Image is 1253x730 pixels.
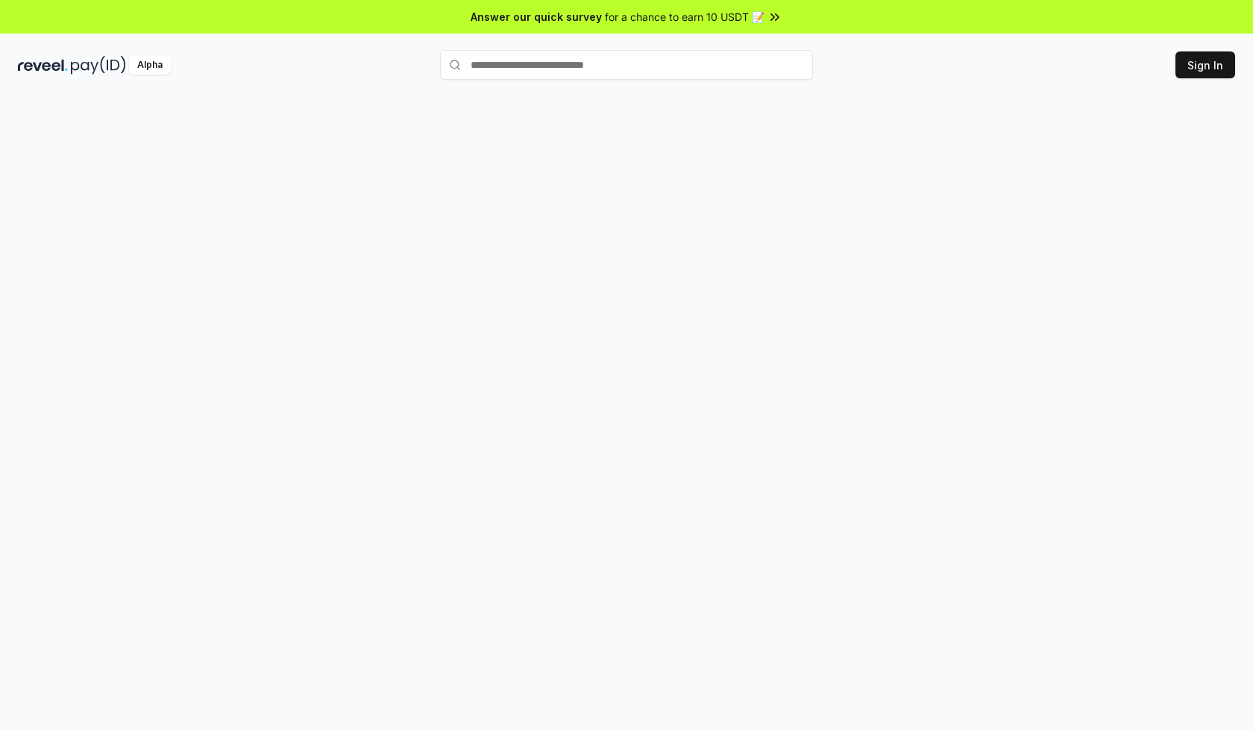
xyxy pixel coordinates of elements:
[18,56,68,75] img: reveel_dark
[471,9,602,25] span: Answer our quick survey
[129,56,171,75] div: Alpha
[71,56,126,75] img: pay_id
[1175,51,1235,78] button: Sign In
[605,9,764,25] span: for a chance to earn 10 USDT 📝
